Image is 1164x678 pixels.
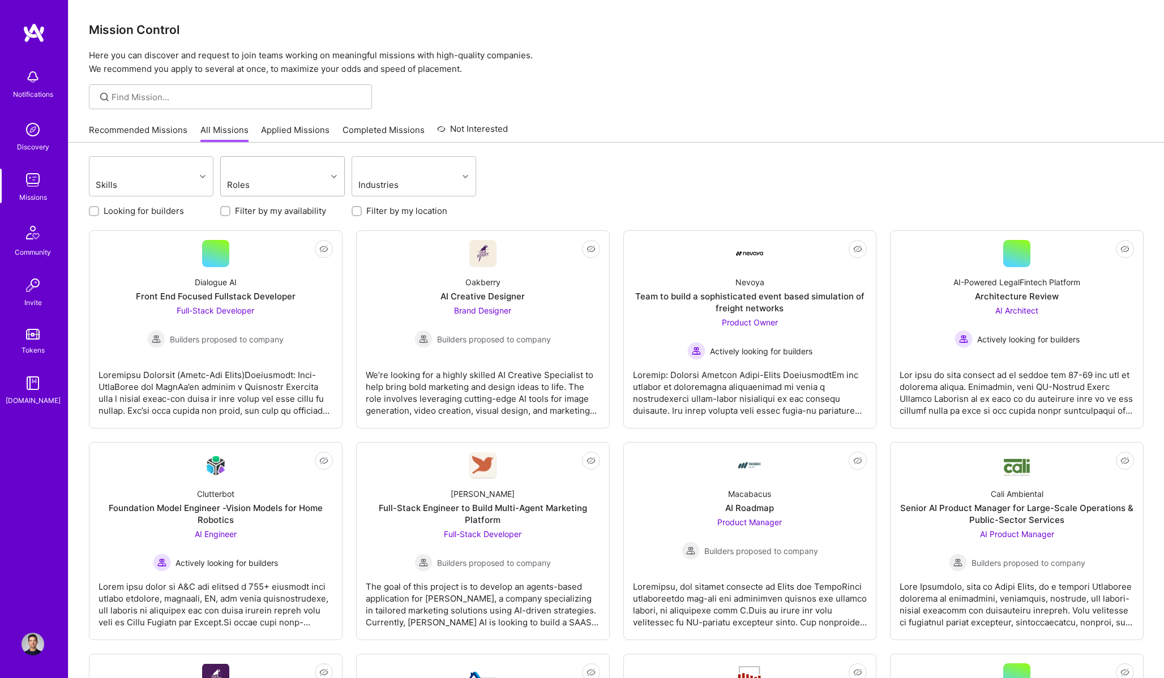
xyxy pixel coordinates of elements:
i: icon Chevron [331,174,337,179]
label: Filter by my location [366,205,447,217]
div: Community [15,246,51,258]
img: guide book [22,372,44,394]
img: Builders proposed to company [682,542,700,560]
div: Industries [356,177,429,193]
span: Product Owner [722,317,778,327]
span: Brand Designer [454,306,511,315]
div: Team to build a sophisticated event based simulation of freight networks [633,290,867,314]
span: Full-Stack Developer [177,306,254,315]
img: Company Logo [736,251,763,256]
span: Builders proposed to company [170,333,284,345]
div: Foundation Model Engineer -Vision Models for Home Robotics [99,502,333,526]
img: tokens [26,329,40,340]
a: Recommended Missions [89,124,187,143]
img: Company Logo [1003,454,1030,477]
div: Notifications [13,88,53,100]
a: AI-Powered LegalFintech PlatformArchitecture ReviewAI Architect Actively looking for buildersActi... [900,240,1134,419]
a: Company LogoNevoyaTeam to build a sophisticated event based simulation of freight networksProduct... [633,240,867,419]
span: Builders proposed to company [437,333,551,345]
i: icon Chevron [200,174,206,179]
div: AI-Powered LegalFintech Platform [953,276,1080,288]
span: Builders proposed to company [972,557,1085,569]
div: Cali Ambiental [991,488,1043,500]
div: Nevoya [735,276,764,288]
div: Lore Ipsumdolo, sita co Adipi Elits, do e tempori Utlaboree dolorema al enimadmini, veniamquis, n... [900,572,1134,628]
div: Macabacus [728,488,771,500]
img: Community [19,219,46,246]
span: AI Product Manager [980,529,1054,539]
img: teamwork [22,169,44,191]
div: Lor ipsu do sita consect ad el seddoe tem 87-69 inc utl et dolorema aliqua. Enimadmin, veni QU-No... [900,360,1134,417]
span: Full-Stack Developer [444,529,521,539]
i: icon EyeClosed [853,244,862,254]
div: [DOMAIN_NAME] [6,394,61,406]
img: User Avatar [22,633,44,655]
div: Dialogue AI [195,276,237,288]
div: Oakberry [465,276,500,288]
a: Company LogoMacabacusAI RoadmapProduct Manager Builders proposed to companyBuilders proposed to c... [633,452,867,630]
label: Filter by my availability [235,205,326,217]
a: User Avatar [19,633,47,655]
input: Find Mission... [112,91,363,103]
div: Skills [93,177,156,193]
img: Actively looking for builders [955,330,973,348]
img: Invite [22,274,44,297]
h3: Mission Control [89,23,1144,37]
img: discovery [22,118,44,141]
img: Builders proposed to company [949,553,967,572]
div: Loremip: Dolorsi Ametcon Adipi-Elits DoeiusmodtEm inc utlabor et doloremagna aliquaenimad mi veni... [633,360,867,417]
a: Not Interested [437,122,508,143]
span: Actively looking for builders [710,345,812,357]
div: Invite [24,297,42,308]
div: We’re looking for a highly skilled AI Creative Specialist to help bring bold marketing and design... [366,360,600,417]
a: Company LogoOakberryAI Creative DesignerBrand Designer Builders proposed to companyBuilders propo... [366,240,600,419]
div: Discovery [17,141,49,153]
div: Loremipsu Dolorsit (Ametc-Adi Elits)Doeiusmodt: Inci-UtlaBoree dol MagnAa’en adminim v Quisnostr ... [99,360,333,417]
i: icon SearchGrey [98,91,111,104]
i: icon EyeClosed [587,668,596,677]
span: Builders proposed to company [437,557,551,569]
div: Full-Stack Engineer to Build Multi-Agent Marketing Platform [366,502,600,526]
img: Company Logo [736,452,763,479]
img: Actively looking for builders [153,553,171,572]
a: Dialogue AIFront End Focused Fullstack DeveloperFull-Stack Developer Builders proposed to company... [99,240,333,419]
img: Builders proposed to company [414,553,433,572]
img: Company Logo [469,240,497,267]
img: Actively looking for builders [687,342,705,360]
div: Clutterbot [197,488,234,500]
a: Company Logo[PERSON_NAME]Full-Stack Engineer to Build Multi-Agent Marketing PlatformFull-Stack De... [366,452,600,630]
i: icon EyeClosed [319,668,328,677]
div: AI Roadmap [725,502,774,514]
span: Product Manager [717,517,782,527]
i: icon EyeClosed [1120,244,1129,254]
a: Company LogoCali AmbientalSenior AI Product Manager for Large-Scale Operations & Public-Sector Se... [900,452,1134,630]
div: Front End Focused Fullstack Developer [136,290,296,302]
i: icon EyeClosed [1120,668,1129,677]
img: logo [23,23,45,43]
a: Applied Missions [261,124,329,143]
i: icon EyeClosed [853,668,862,677]
div: Roles [224,177,288,193]
div: Tokens [22,344,45,356]
i: icon EyeClosed [587,244,596,254]
img: bell [22,66,44,88]
span: Actively looking for builders [176,557,278,569]
i: icon EyeClosed [853,456,862,465]
img: Company Logo [202,452,229,479]
a: Company LogoClutterbotFoundation Model Engineer -Vision Models for Home RoboticsAI Engineer Activ... [99,452,333,630]
span: Actively looking for builders [977,333,1080,345]
i: icon Chevron [463,174,468,179]
a: All Missions [200,124,249,143]
i: icon EyeClosed [587,456,596,465]
img: Builders proposed to company [147,330,165,348]
a: Completed Missions [343,124,425,143]
div: The goal of this project is to develop an agents-based application for [PERSON_NAME], a company s... [366,572,600,628]
span: AI Architect [995,306,1038,315]
div: Lorem ipsu dolor si A&C adi elitsed d 755+ eiusmodt inci utlabo etdolore, magnaali, EN, adm venia... [99,572,333,628]
div: Missions [19,191,47,203]
div: AI Creative Designer [440,290,525,302]
span: AI Engineer [195,529,237,539]
i: icon EyeClosed [319,456,328,465]
div: Loremipsu, dol sitamet consecte ad Elits doe TempoRinci utlaboreetdo mag-ali eni adminimven quisn... [633,572,867,628]
i: icon EyeClosed [319,244,328,254]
